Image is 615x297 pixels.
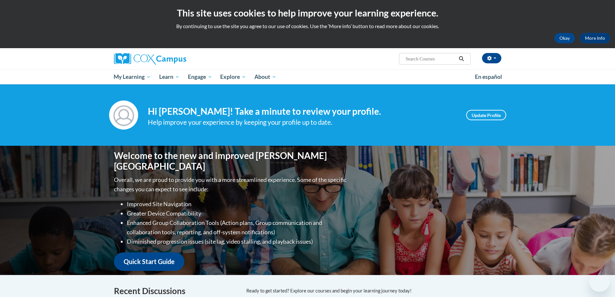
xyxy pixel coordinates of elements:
span: About [254,73,276,81]
h1: Welcome to the new and improved [PERSON_NAME][GEOGRAPHIC_DATA] [114,150,348,172]
img: Profile Image [109,101,138,130]
span: Learn [159,73,179,81]
button: Account Settings [482,53,501,63]
a: En español [471,70,506,84]
a: Explore [216,69,250,84]
a: Engage [184,69,216,84]
img: Cox Campus [114,53,186,65]
a: Quick Start Guide [114,252,184,271]
button: Search [456,55,466,63]
h4: Hi [PERSON_NAME]! Take a minute to review your profile. [148,106,456,117]
span: En español [475,73,502,80]
p: Overall, we are proud to provide you with a more streamlined experience. Some of the specific cha... [114,175,348,194]
a: More Info [580,33,610,43]
p: By continuing to use the site you agree to our use of cookies. Use the ‘More info’ button to read... [5,23,610,30]
h2: This site uses cookies to help improve your learning experience. [5,6,610,19]
li: Enhanced Group Collaboration Tools (Action plans, Group communication and collaboration tools, re... [127,218,348,237]
li: Improved Site Navigation [127,199,348,209]
a: My Learning [110,69,155,84]
li: Greater Device Compatibility [127,209,348,218]
span: Engage [188,73,212,81]
div: Help improve your experience by keeping your profile up to date. [148,117,456,128]
iframe: Button to launch messaging window [589,271,610,292]
a: Update Profile [466,110,506,120]
a: Cox Campus [114,53,237,65]
button: Okay [554,33,575,43]
li: Diminished progression issues (site lag, video stalling, and playback issues) [127,237,348,246]
span: Explore [220,73,246,81]
a: About [250,69,281,84]
div: Main menu [104,69,511,84]
input: Search Courses [405,55,456,63]
a: Learn [155,69,184,84]
span: My Learning [114,73,151,81]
